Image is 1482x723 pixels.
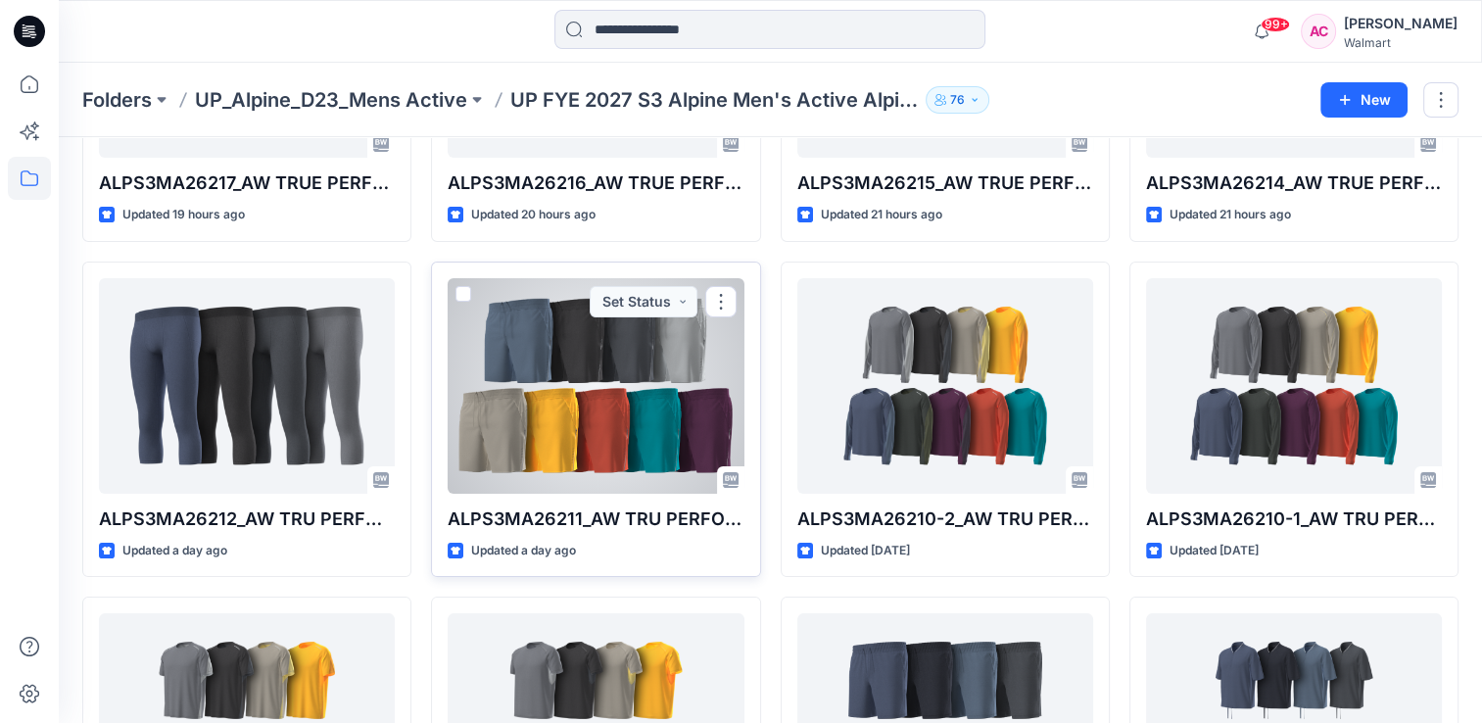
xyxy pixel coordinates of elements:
p: ALPS3MA26211_AW TRU PERFORMANCE SHORT- 6” INSEAM [448,506,743,533]
a: ALPS3MA26212_AW TRU PERFORMANCE 3 4 TIGHT [99,278,395,494]
p: Updated [DATE] [1170,541,1259,561]
a: ALPS3MA26211_AW TRU PERFORMANCE SHORT- 6” INSEAM [448,278,743,494]
p: Updated 21 hours ago [821,205,942,225]
div: [PERSON_NAME] [1344,12,1458,35]
p: Updated a day ago [122,541,227,561]
p: ALPS3MA26214_AW TRUE PERFORMANCE PULLOVER HOODIE [1146,169,1442,197]
a: ALPS3MA26210-1_AW TRU PERFORMANCE LONG SLEEVE TEE- OPTION 1 [1146,278,1442,494]
a: ALPS3MA26210-2_AW TRU PERFORMANCE LONG SLEEVE TEE- OPTION 2 [797,278,1093,494]
p: Updated [DATE] [821,541,910,561]
p: ALPS3MA26210-1_AW TRU PERFORMANCE LONG SLEEVE TEE- OPTION 1 [1146,506,1442,533]
div: Walmart [1344,35,1458,50]
p: ALPS3MA26210-2_AW TRU PERFORMANCE LONG SLEEVE TEE- OPTION 2 [797,506,1093,533]
p: Updated 20 hours ago [471,205,596,225]
a: Folders [82,86,152,114]
p: Updated 19 hours ago [122,205,245,225]
p: ALPS3MA26217_AW TRUE PERFORMANCE FEATHER WEIGHT FULL ZIP JACKET [99,169,395,197]
span: 99+ [1261,17,1290,32]
p: Updated a day ago [471,541,576,561]
p: ALPS3MA26212_AW TRU PERFORMANCE 3 4 TIGHT [99,506,395,533]
div: AC [1301,14,1336,49]
p: ALPS3MA26215_AW TRUE PERFORMANCE PANT [797,169,1093,197]
p: ALPS3MA26216_AW TRUE PERFORMANCE VEST [448,169,743,197]
p: Updated 21 hours ago [1170,205,1291,225]
p: UP FYE 2027 S3 Alpine Men's Active Alpine [510,86,918,114]
a: UP_Alpine_D23_Mens Active [195,86,467,114]
button: New [1320,82,1408,118]
p: 76 [950,89,965,111]
button: 76 [926,86,989,114]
